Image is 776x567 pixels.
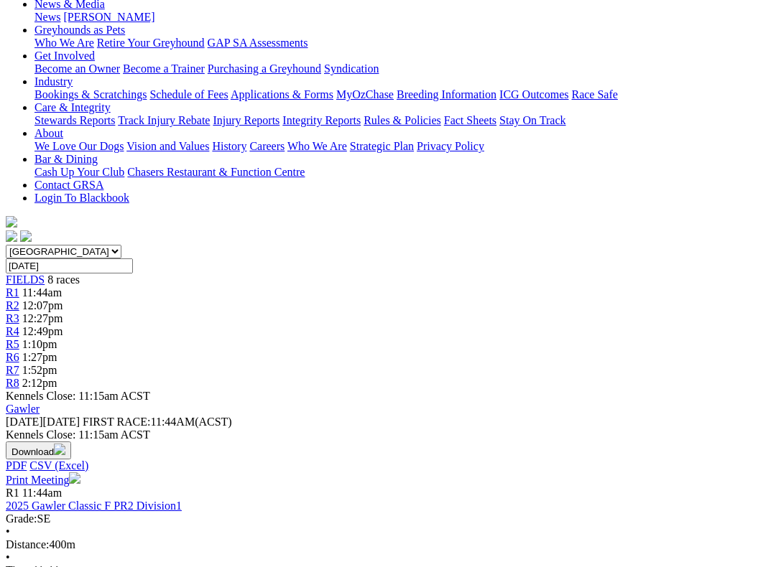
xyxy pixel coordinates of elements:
[34,153,98,165] a: Bar & Dining
[22,312,63,324] span: 12:27pm
[83,416,232,428] span: 11:44AM(ACST)
[34,166,770,179] div: Bar & Dining
[287,140,347,152] a: Who We Are
[34,88,147,100] a: Bookings & Scratchings
[34,37,94,49] a: Who We Are
[6,512,37,525] span: Grade:
[127,166,305,178] a: Chasers Restaurant & Function Centre
[6,351,19,363] a: R6
[336,88,394,100] a: MyOzChase
[6,230,17,242] img: facebook.svg
[34,140,770,153] div: About
[6,525,10,538] span: •
[34,50,95,62] a: Get Involved
[6,377,19,389] a: R8
[6,325,19,337] a: R4
[6,551,10,563] span: •
[6,312,19,324] a: R3
[34,114,115,126] a: Stewards Reports
[34,179,103,191] a: Contact GRSA
[444,114,496,126] a: Fact Sheets
[149,88,228,100] a: Schedule of Fees
[34,140,124,152] a: We Love Our Dogs
[350,140,414,152] a: Strategic Plan
[34,166,124,178] a: Cash Up Your Club
[6,428,770,441] div: Kennels Close: 11:15am ACST
[499,88,568,100] a: ICG Outcomes
[34,101,111,113] a: Care & Integrity
[34,62,120,75] a: Become an Owner
[6,474,80,486] a: Print Meeting
[126,140,209,152] a: Vision and Values
[6,459,27,472] a: PDF
[22,299,63,311] span: 12:07pm
[34,88,770,101] div: Industry
[34,62,770,75] div: Get Involved
[34,114,770,127] div: Care & Integrity
[397,88,496,100] a: Breeding Information
[499,114,565,126] a: Stay On Track
[6,390,150,402] span: Kennels Close: 11:15am ACST
[22,351,57,363] span: 1:27pm
[571,88,617,100] a: Race Safe
[364,114,441,126] a: Rules & Policies
[249,140,285,152] a: Careers
[208,62,321,75] a: Purchasing a Greyhound
[6,258,133,273] input: Select date
[29,459,88,472] a: CSV (Excel)
[34,192,129,204] a: Login To Blackbook
[6,416,80,428] span: [DATE]
[22,377,57,389] span: 2:12pm
[208,37,308,49] a: GAP SA Assessments
[213,114,280,126] a: Injury Reports
[34,127,63,139] a: About
[417,140,484,152] a: Privacy Policy
[6,364,19,376] a: R7
[6,286,19,299] a: R1
[34,75,73,88] a: Industry
[324,62,379,75] a: Syndication
[6,216,17,228] img: logo-grsa-white.png
[6,416,43,428] span: [DATE]
[6,459,770,472] div: Download
[22,338,57,350] span: 1:10pm
[6,487,19,499] span: R1
[6,512,770,525] div: SE
[118,114,210,126] a: Track Injury Rebate
[6,441,71,459] button: Download
[69,472,80,484] img: printer.svg
[20,230,32,242] img: twitter.svg
[54,444,65,455] img: download.svg
[22,487,62,499] span: 11:44am
[6,273,45,286] a: FIELDS
[22,325,63,337] span: 12:49pm
[123,62,205,75] a: Become a Trainer
[34,24,125,36] a: Greyhounds as Pets
[34,37,770,50] div: Greyhounds as Pets
[63,11,154,23] a: [PERSON_NAME]
[6,500,182,512] a: 2025 Gawler Classic F PR2 Division1
[22,286,62,299] span: 11:44am
[6,338,19,350] a: R5
[212,140,246,152] a: History
[34,11,60,23] a: News
[6,299,19,311] a: R2
[97,37,205,49] a: Retire Your Greyhound
[6,538,49,550] span: Distance:
[282,114,361,126] a: Integrity Reports
[231,88,333,100] a: Applications & Forms
[6,403,40,415] a: Gawler
[83,416,150,428] span: FIRST RACE:
[22,364,57,376] span: 1:52pm
[34,11,770,24] div: News & Media
[47,273,80,286] span: 8 races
